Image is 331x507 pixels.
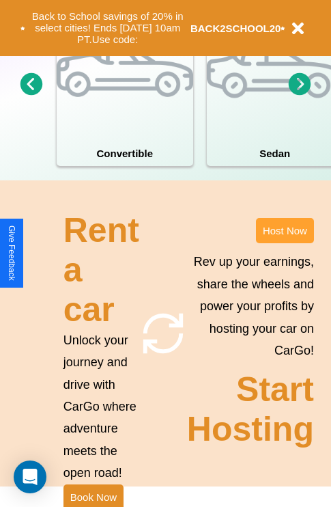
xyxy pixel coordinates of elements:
p: Unlock your journey and drive with CarGo where adventure meets the open road! [63,329,139,484]
h4: Convertible [57,141,193,166]
p: Rev up your earnings, share the wheels and power your profits by hosting your car on CarGo! [187,251,314,361]
h2: Start Hosting [187,370,314,449]
h2: Rent a car [63,210,139,329]
div: Open Intercom Messenger [14,461,46,493]
button: Host Now [256,218,314,243]
button: Back to School savings of 20% in select cities! Ends [DATE] 10am PT.Use code: [25,7,190,49]
b: BACK2SCHOOL20 [190,23,281,34]
div: Give Feedback [7,225,16,281]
